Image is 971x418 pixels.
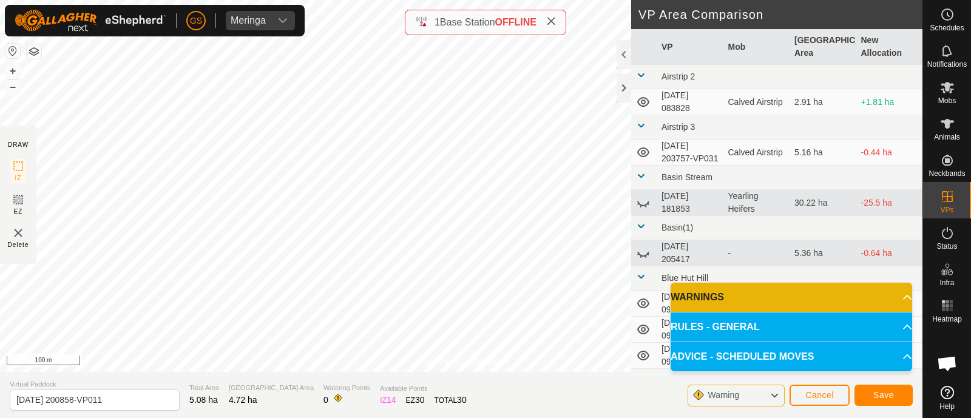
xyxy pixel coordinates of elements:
span: Virtual Paddock [10,379,180,389]
span: EZ [14,207,23,216]
td: [DATE] 095456-VP007 [657,317,723,343]
div: Calved Airstrip [728,96,785,109]
span: Watering Points [323,383,370,393]
span: GS [190,15,202,27]
span: Delete [8,240,29,249]
div: EZ [406,394,425,406]
span: Airstrip 2 [661,72,695,81]
button: + [5,64,20,78]
button: Reset Map [5,44,20,58]
span: 0 [323,395,328,405]
td: -25.5 ha [856,190,923,216]
span: Meringa [226,11,271,30]
td: [DATE] 083828 [657,89,723,115]
span: 30 [415,395,425,405]
span: Heatmap [932,315,962,323]
span: 5.08 ha [189,395,218,405]
span: Schedules [930,24,964,32]
span: Help [939,403,955,410]
span: Available Points [380,383,466,394]
th: New Allocation [856,29,923,65]
p-accordion-header: RULES - GENERAL [671,312,912,342]
div: DRAW [8,140,29,149]
div: Yearling Heifers [728,190,785,215]
span: 4.72 ha [229,395,257,405]
span: Warning [708,390,739,400]
span: Basin Stream [661,172,712,182]
td: [DATE] 095456-VP006 [657,291,723,317]
span: Save [873,390,894,400]
div: Meringa [231,16,266,25]
button: – [5,79,20,94]
span: ADVICE - SCHEDULED MOVES [671,349,814,364]
td: -0.64 ha [856,240,923,266]
span: Base Station [440,17,495,27]
h2: VP Area Comparison [638,7,922,22]
p-accordion-header: WARNINGS [671,283,912,312]
span: IZ [15,174,22,183]
th: [GEOGRAPHIC_DATA] Area [790,29,856,65]
span: Infra [939,279,954,286]
span: Animals [934,133,960,141]
span: Cancel [805,390,834,400]
span: Neckbands [929,170,965,177]
td: [DATE] 181853 [657,190,723,216]
div: Open chat [929,345,966,382]
td: [DATE] 095456-VP008 [657,343,723,369]
td: 5.16 ha [790,140,856,166]
td: 2.91 ha [790,89,856,115]
th: VP [657,29,723,65]
div: Calved Airstrip [728,146,785,159]
span: 30 [457,395,467,405]
span: Status [936,243,957,250]
div: - [728,247,785,260]
span: VPs [940,206,953,214]
a: Contact Us [473,356,509,367]
span: Blue Hut Hill [661,273,708,283]
div: IZ [380,394,396,406]
button: Cancel [790,385,850,406]
a: Help [923,381,971,415]
div: TOTAL [435,394,467,406]
td: [DATE] 205417 [657,240,723,266]
td: -0.44 ha [856,140,923,166]
span: Basin(1) [661,223,693,232]
span: 1 [435,17,440,27]
th: Mob [723,29,790,65]
span: RULES - GENERAL [671,320,760,334]
span: 14 [387,395,396,405]
span: OFFLINE [495,17,536,27]
img: Gallagher Logo [15,10,166,32]
img: VP [11,226,25,240]
span: Total Area [189,383,219,393]
button: Map Layers [27,44,41,59]
td: 5.36 ha [790,240,856,266]
span: [GEOGRAPHIC_DATA] Area [229,383,314,393]
span: Airstrip 3 [661,122,695,132]
td: +1.81 ha [856,89,923,115]
td: [DATE] 203757-VP031 [657,140,723,166]
span: WARNINGS [671,290,724,305]
span: Notifications [927,61,967,68]
span: Mobs [938,97,956,104]
td: 30.22 ha [790,190,856,216]
p-accordion-header: ADVICE - SCHEDULED MOVES [671,342,912,371]
a: Privacy Policy [413,356,459,367]
button: Save [854,385,913,406]
div: dropdown trigger [271,11,295,30]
